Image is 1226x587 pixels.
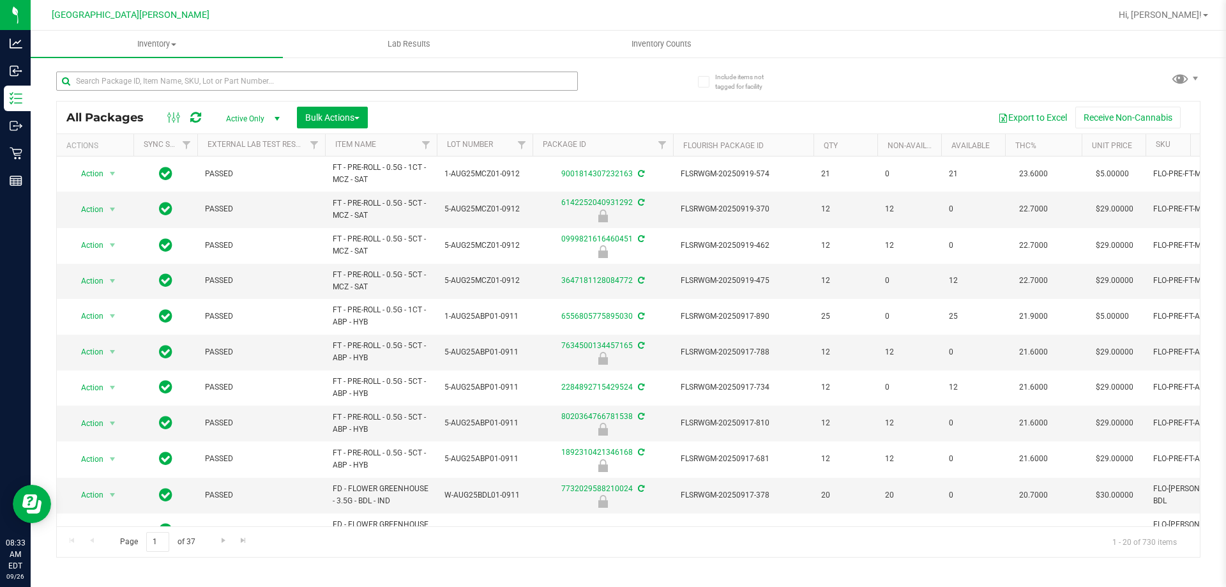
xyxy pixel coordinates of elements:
[416,134,437,156] a: Filter
[821,240,870,252] span: 12
[304,134,325,156] a: Filter
[1013,236,1054,255] span: 22.7000
[1013,307,1054,326] span: 21.9000
[205,381,317,393] span: PASSED
[990,107,1075,128] button: Export to Excel
[444,453,525,465] span: 5-AUG25ABP01-0911
[949,203,997,215] span: 0
[144,140,193,149] a: Sync Status
[681,417,806,429] span: FLSRWGM-20250917-810
[159,486,172,504] span: In Sync
[821,310,870,323] span: 25
[636,484,644,493] span: Sync from Compliance System
[951,141,990,150] a: Available
[205,524,317,537] span: PASSED
[681,203,806,215] span: FLSRWGM-20250919-370
[333,340,429,364] span: FT - PRE-ROLL - 0.5G - 5CT - ABP - HYB
[561,276,633,285] a: 3647181128084772
[159,236,172,254] span: In Sync
[1089,414,1140,432] span: $29.00000
[636,198,644,207] span: Sync from Compliance System
[447,140,493,149] a: Lot Number
[1013,165,1054,183] span: 23.6000
[444,203,525,215] span: 5-AUG25MCZ01-0912
[105,343,121,361] span: select
[66,111,156,125] span: All Packages
[31,38,283,50] span: Inventory
[56,72,578,91] input: Search Package ID, Item Name, SKU, Lot or Part Number...
[1089,165,1135,183] span: $5.00000
[561,198,633,207] a: 6142252040931292
[70,450,104,468] span: Action
[821,203,870,215] span: 12
[105,450,121,468] span: select
[885,310,934,323] span: 0
[66,141,128,150] div: Actions
[70,201,104,218] span: Action
[681,240,806,252] span: FLSRWGM-20250919-462
[333,233,429,257] span: FT - PRE-ROLL - 0.5G - 5CT - MCZ - SAT
[205,346,317,358] span: PASSED
[70,486,104,504] span: Action
[636,169,644,178] span: Sync from Compliance System
[636,448,644,457] span: Sync from Compliance System
[681,168,806,180] span: FLSRWGM-20250919-574
[70,165,104,183] span: Action
[105,201,121,218] span: select
[205,489,317,501] span: PASSED
[105,522,121,540] span: select
[205,310,317,323] span: PASSED
[1089,307,1135,326] span: $5.00000
[10,65,22,77] inline-svg: Inbound
[561,412,633,421] a: 8020364766781538
[70,272,104,290] span: Action
[70,415,104,432] span: Action
[333,519,429,543] span: FD - FLOWER GREENHOUSE - 3.5G - BDL - IND
[52,10,209,20] span: [GEOGRAPHIC_DATA][PERSON_NAME]
[636,276,644,285] span: Sync from Compliance System
[681,275,806,287] span: FLSRWGM-20250919-475
[105,307,121,325] span: select
[561,484,633,493] a: 7732029588210024
[159,165,172,183] span: In Sync
[444,381,525,393] span: 5-AUG25ABP01-0911
[1089,486,1140,505] span: $30.00000
[1089,378,1140,397] span: $29.00000
[1089,236,1140,255] span: $29.00000
[1089,521,1140,540] span: $30.00000
[531,210,675,222] div: Newly Received
[681,346,806,358] span: FLSRWGM-20250917-788
[444,489,525,501] span: W-AUG25BDL01-0911
[531,245,675,258] div: Newly Received
[543,140,586,149] a: Package ID
[444,346,525,358] span: 5-AUG25ABP01-0911
[1013,521,1054,540] span: 20.7000
[283,31,535,57] a: Lab Results
[885,453,934,465] span: 12
[1089,450,1140,468] span: $29.00000
[205,417,317,429] span: PASSED
[335,140,376,149] a: Item Name
[10,174,22,187] inline-svg: Reports
[1089,343,1140,362] span: $29.00000
[715,72,779,91] span: Include items not tagged for facility
[1089,200,1140,218] span: $29.00000
[6,572,25,581] p: 09/26
[535,31,787,57] a: Inventory Counts
[333,269,429,293] span: FT - PRE-ROLL - 0.5G - 5CT - MCZ - SAT
[70,522,104,540] span: Action
[949,310,997,323] span: 25
[949,524,997,537] span: 20
[1089,271,1140,290] span: $29.00000
[681,524,806,537] span: FLSRWGM-20250917-367
[636,383,644,392] span: Sync from Compliance System
[1013,200,1054,218] span: 22.7000
[444,417,525,429] span: 5-AUG25ABP01-0911
[636,312,644,321] span: Sync from Compliance System
[205,453,317,465] span: PASSED
[159,450,172,468] span: In Sync
[105,379,121,397] span: select
[821,168,870,180] span: 21
[1013,271,1054,290] span: 22.7000
[205,168,317,180] span: PASSED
